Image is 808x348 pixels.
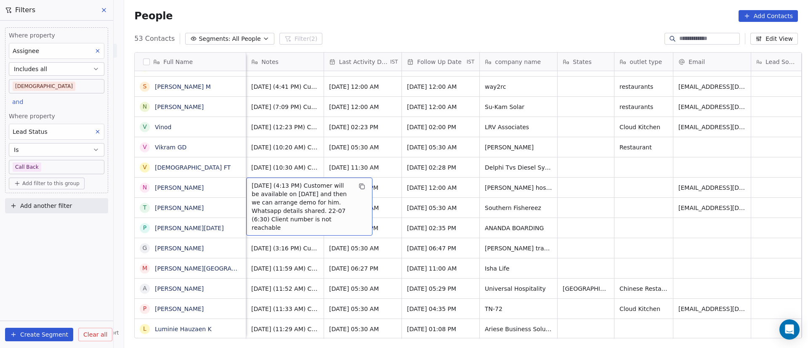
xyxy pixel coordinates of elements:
[251,143,319,151] span: [DATE] (10:20 AM) Customer was busy sodidn't get time to check details, he will check and get bac...
[407,103,474,111] span: [DATE] 12:00 AM
[155,305,204,312] a: [PERSON_NAME]
[261,58,278,66] span: Notes
[485,305,552,313] span: TN-72
[619,103,668,111] span: restaurants
[155,225,224,231] a: [PERSON_NAME][DATE]
[485,244,552,252] span: [PERSON_NAME] travels
[765,58,796,66] span: Lead Source
[407,244,474,252] span: [DATE] 06:47 PM
[619,284,668,293] span: Chinese Restaurent
[143,82,147,91] div: S
[155,265,334,272] a: [PERSON_NAME][GEOGRAPHIC_DATA] - [GEOGRAPHIC_DATA]
[135,71,246,339] div: grid
[329,123,396,131] span: [DATE] 02:23 PM
[246,53,324,71] div: Notes
[251,325,319,333] span: [DATE] (11:29 AM) Customer is in meeting and he will connect in evening. Whatsapp details shared....
[402,53,479,71] div: Follow Up DateIST
[485,224,552,232] span: ANANDA BOARDING
[485,103,552,111] span: Su-Kam Solar
[143,244,147,252] div: G
[630,58,662,66] span: outlet type
[678,183,746,192] span: [EMAIL_ADDRESS][DOMAIN_NAME]
[251,103,319,111] span: [DATE] (7:09 PM) Customer did not answered call, WhatsApp details shared. 22-07 (05:55) client ca...
[329,143,396,151] span: [DATE] 05:30 AM
[407,163,474,172] span: [DATE] 02:28 PM
[251,264,319,273] span: [DATE] (11:59 AM) Customer was outside so she requested a call back [DATE]. Whatsapp details shar...
[619,143,668,151] span: Restaurant
[251,82,319,91] span: [DATE] (4:41 PM) Customer is busy and he will connect later. Whatsapp details shared. [DATE] (4:1...
[143,163,147,172] div: V
[143,183,147,192] div: N
[329,264,396,273] span: [DATE] 06:27 PM
[134,34,175,44] span: 53 Contacts
[251,244,319,252] span: [DATE] (3:16 PM) Customer is in hospital. Whatsapp details shared. [DATE] (6:47 PM) Customer did ...
[573,58,591,66] span: States
[407,123,474,131] span: [DATE] 02:00 PM
[329,325,396,333] span: [DATE] 05:30 AM
[485,163,552,172] span: Delphi Tvs Diesel Systems Ltd mannur
[155,245,204,252] a: [PERSON_NAME]
[407,183,474,192] span: [DATE] 12:00 AM
[232,35,260,43] span: All People
[143,122,147,131] div: V
[678,305,746,313] span: [EMAIL_ADDRESS][DOMAIN_NAME]
[407,325,474,333] span: [DATE] 01:08 PM
[329,163,396,172] span: [DATE] 11:30 AM
[485,204,552,212] span: Southern Fishereez
[155,326,212,332] a: Luminie Hauzaen K
[155,124,171,130] a: Vinod
[329,103,396,111] span: [DATE] 12:00 AM
[143,284,147,293] div: A
[619,123,668,131] span: Cloud Kitchen
[688,58,705,66] span: Email
[329,82,396,91] span: [DATE] 12:00 AM
[480,53,557,71] div: company name
[485,325,552,333] span: Ariese Business Solutions Private Limited
[407,82,474,91] span: [DATE] 12:00 AM
[779,319,800,340] div: Open Intercom Messenger
[155,285,204,292] a: [PERSON_NAME]
[619,82,668,91] span: restaurants
[485,123,552,131] span: LRV Associates
[673,53,751,71] div: Email
[407,204,474,212] span: [DATE] 05:30 AM
[251,284,319,293] span: [DATE] (11:52 AM) Customer doesn't require the device as of now, in case he needs in future he wi...
[750,33,798,45] button: Edit View
[143,143,147,151] div: V
[678,204,746,212] span: [EMAIL_ADDRESS][DOMAIN_NAME]
[485,82,552,91] span: way2rc
[485,143,552,151] span: [PERSON_NAME]
[251,305,319,313] span: [DATE] (11:33 AM) Customer did not answered call, WhatsApp details shared. [DATE] (6:17 PM) Custo...
[407,224,474,232] span: [DATE] 02:35 PM
[467,58,475,65] span: IST
[135,53,246,71] div: Full Name
[199,35,230,43] span: Segments:
[495,58,541,66] span: company name
[155,205,204,211] a: [PERSON_NAME]
[279,33,323,45] button: Filter(2)
[739,10,798,22] button: Add Contacts
[324,53,401,71] div: Last Activity DateIST
[155,184,204,191] a: [PERSON_NAME]
[329,244,396,252] span: [DATE] 05:30 AM
[407,284,474,293] span: [DATE] 05:29 PM
[329,284,396,293] span: [DATE] 05:30 AM
[143,223,146,232] div: P
[678,82,746,91] span: [EMAIL_ADDRESS][DOMAIN_NAME]
[329,305,396,313] span: [DATE] 05:30 AM
[155,144,186,151] a: Vikram GD
[678,123,746,131] span: [EMAIL_ADDRESS][DOMAIN_NAME]
[563,284,609,293] span: [GEOGRAPHIC_DATA]
[485,183,552,192] span: [PERSON_NAME] hospitality services pvt ltd
[678,103,746,111] span: [EMAIL_ADDRESS][DOMAIN_NAME]
[407,264,474,273] span: [DATE] 11:00 AM
[143,324,146,333] div: L
[485,284,552,293] span: Universal Hospitality
[390,58,398,65] span: IST
[143,203,147,212] div: T
[751,53,801,71] div: Lead Source
[614,53,673,71] div: outlet type
[251,123,319,131] span: [DATE] (12:23 PM) Customer was out side so he will check details and connect later, WhatsApp deta...
[251,163,319,172] span: [DATE] (10:30 AM) Customer didn't remember the he had placed the inquiry, however shared the what...
[143,102,147,111] div: N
